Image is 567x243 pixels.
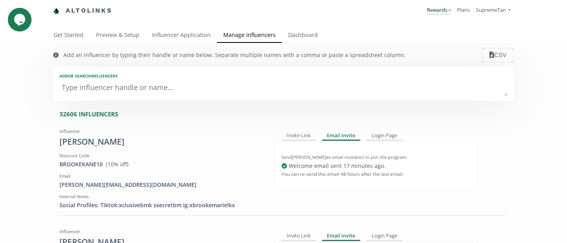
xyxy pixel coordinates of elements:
div: Send [PERSON_NAME] an email invitation to join the program. [282,154,471,160]
iframe: chat widget [8,8,33,31]
div: [PERSON_NAME][EMAIL_ADDRESS][DOMAIN_NAME] [59,181,263,189]
a: Plans [457,6,470,13]
div: Invite Link [282,131,316,141]
span: ( 10 % off) [106,160,128,168]
div: Login Page [367,131,402,141]
a: Rewards [427,6,451,15]
a: Influencer Application [146,28,217,44]
div: Email Invite [322,232,361,241]
div: Influencer [59,128,263,134]
a: BROOKEKANE10 [59,160,103,168]
a: Manage Influencers [217,28,282,44]
div: Email Invite [322,131,361,141]
span: SupremeTan [476,6,506,13]
img: favicon-32x32.png [53,8,59,14]
div: Email [59,173,263,179]
div: Discount Code [59,153,263,159]
a: SupremeTan [476,6,511,15]
a: Preview & Setup [90,28,146,44]
div: Welcome email sent 17 minutes ago . [282,162,471,170]
div: Internal Notes [59,193,263,200]
a: Get Started [47,28,90,44]
div: 32606 INFLUENCERS [59,110,514,118]
div: Add an influencer by typing their handle or name below. Separate multiple names with a comma or p... [63,51,406,59]
div: Add or search INFLUENCERS [59,73,508,79]
div: Social Profiles: Tiktok:xclusivebmk ssecretbm ig:xbrookemarielkx [59,201,263,209]
div: Influencer [59,228,263,235]
button: CSV [482,48,514,63]
div: [PERSON_NAME] [59,136,263,148]
div: Login Page [367,232,402,241]
div: Invite Link [282,232,316,241]
small: You can re-send this email 48 hours after the last email. [282,168,404,180]
a: Altolinks [53,4,112,17]
a: Dashboard [282,28,324,44]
